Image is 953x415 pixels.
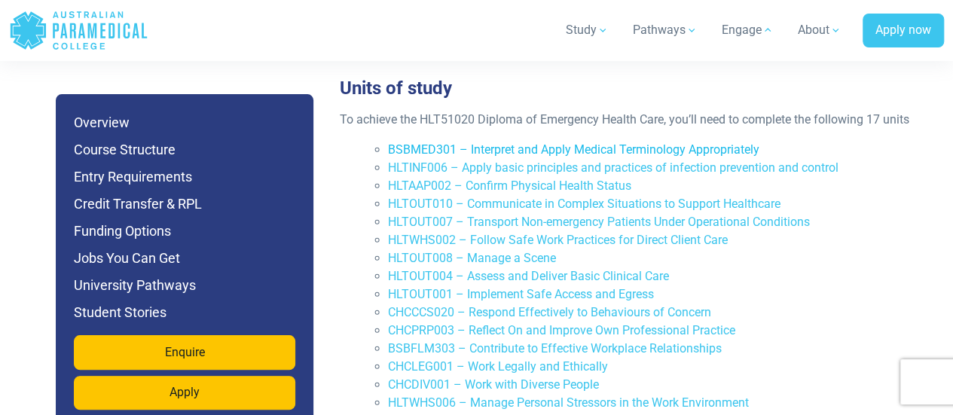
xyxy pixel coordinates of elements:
a: CHCPRP003 – Reflect On and Improve Own Professional Practice [388,323,735,337]
a: HLTINF006 – Apply basic principles and practices of infection prevention and control [388,160,838,175]
a: HLTWHS006 – Manage Personal Stressors in the Work Environment [388,395,749,410]
a: Pathways [624,9,707,51]
a: HLTAAP002 – Confirm Physical Health Status [388,179,631,193]
a: CHCLEG001 – Work Legally and Ethically [388,359,608,374]
a: BSBFLM303 – Contribute to Effective Workplace Relationships [388,341,722,355]
a: HLTOUT007 – Transport Non-emergency Patients Under Operational Conditions [388,215,810,229]
a: HLTOUT004 – Assess and Deliver Basic Clinical Care [388,269,669,283]
a: HLTOUT008 – Manage a Scene [388,251,556,265]
a: CHCDIV001 – Work with Diverse People [388,377,599,392]
a: About [789,9,851,51]
a: Engage [713,9,783,51]
a: Apply now [863,14,944,48]
a: Study [557,9,618,51]
a: BSBMED301 – Interpret and Apply Medical Terminology Appropriately [388,142,759,157]
a: CHCCCS020 – Respond Effectively to Behaviours of Concern [388,305,711,319]
a: HLTWHS002 – Follow Safe Work Practices for Direct Client Care [388,233,728,247]
h3: Units of study [331,78,938,99]
a: HLTOUT001 – Implement Safe Access and Egress [388,287,654,301]
a: Australian Paramedical College [9,6,148,55]
p: To achieve the HLT51020 Diploma of Emergency Health Care, you’ll need to complete the following 1... [340,111,929,129]
a: HLTOUT010 – Communicate in Complex Situations to Support Healthcare [388,197,780,211]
